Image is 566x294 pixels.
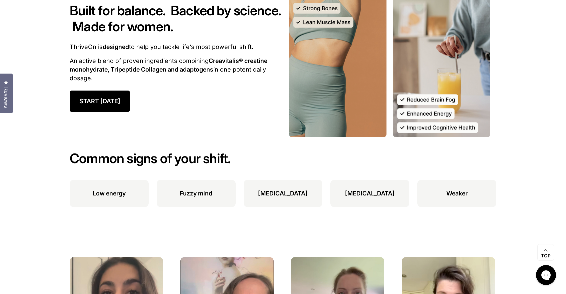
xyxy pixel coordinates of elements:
p: Weaker [446,189,468,198]
p: Fuzzy mind [180,189,212,198]
h2: Built for balance. Backed by science. Made for women. [70,3,283,35]
strong: Creavitalis® creatine monohydrate, Tripeptide Collagen and adaptogens [70,57,267,73]
p: [MEDICAL_DATA] [345,189,395,198]
span: Reviews [2,87,10,108]
p: [MEDICAL_DATA] [258,189,308,198]
p: ThriveOn is to help you tackle life’s most powerful shift. [70,43,283,51]
h2: Common signs of your shift. [70,150,496,166]
strong: designed [103,43,129,50]
span: Top [541,253,551,259]
iframe: Gorgias live chat messenger [533,263,559,287]
p: Low energy [93,189,126,198]
p: An active blend of proven ingredients combining in one potent daily dosage. [70,57,283,83]
a: START [DATE] [70,91,130,112]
